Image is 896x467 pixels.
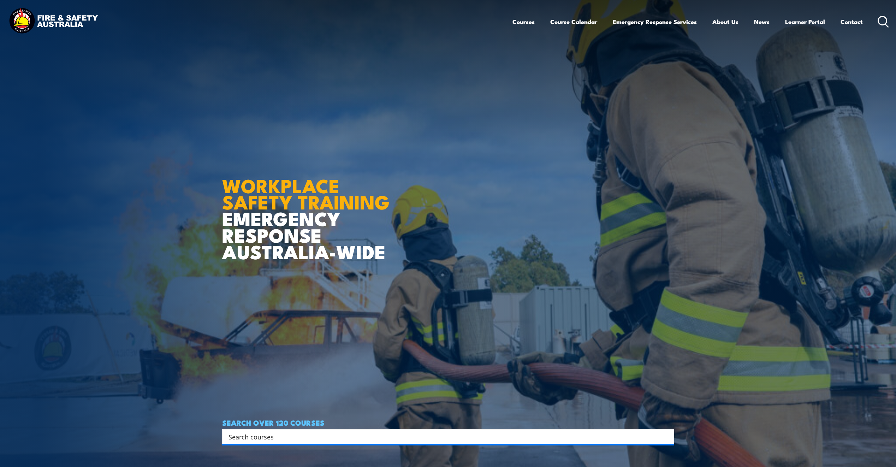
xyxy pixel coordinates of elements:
[550,12,597,31] a: Course Calendar
[222,419,674,426] h4: SEARCH OVER 120 COURSES
[613,12,697,31] a: Emergency Response Services
[662,432,672,442] button: Search magnifier button
[512,12,535,31] a: Courses
[230,432,660,442] form: Search form
[222,159,395,260] h1: EMERGENCY RESPONSE AUSTRALIA-WIDE
[785,12,825,31] a: Learner Portal
[841,12,863,31] a: Contact
[222,170,390,216] strong: WORKPLACE SAFETY TRAINING
[712,12,738,31] a: About Us
[754,12,770,31] a: News
[229,431,659,442] input: Search input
